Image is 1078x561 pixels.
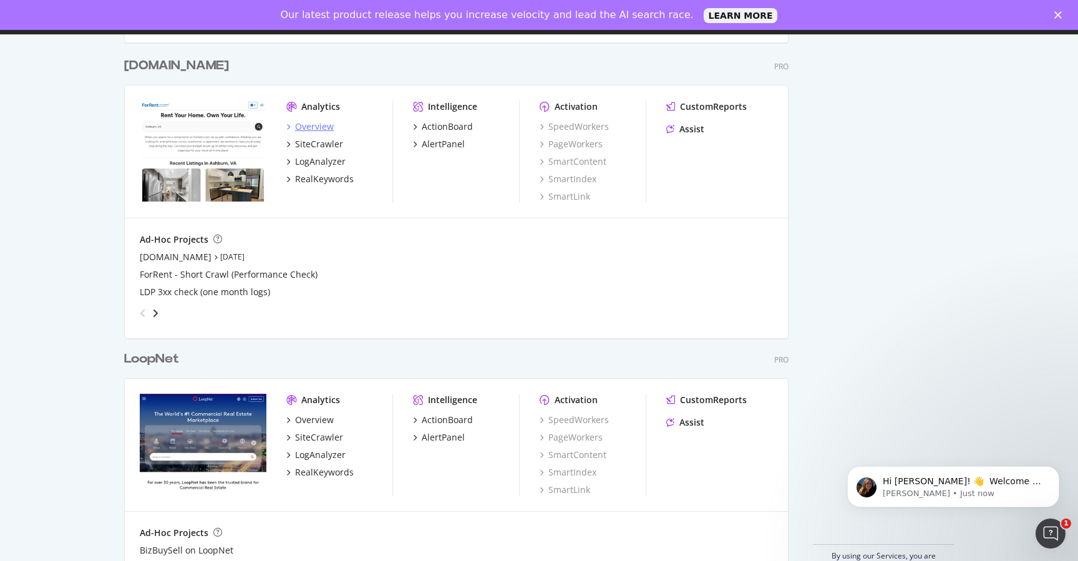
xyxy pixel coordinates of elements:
[680,100,747,113] div: CustomReports
[704,8,778,23] a: LEARN MORE
[428,100,477,113] div: Intelligence
[124,350,184,368] a: LoopNet
[1061,519,1071,529] span: 1
[540,466,596,479] a: SmartIndex
[679,123,704,135] div: Assist
[413,120,473,133] a: ActionBoard
[140,544,233,557] a: BizBuySell on LoopNet
[295,155,346,168] div: LogAnalyzer
[295,466,354,479] div: RealKeywords
[135,303,151,323] div: angle-left
[422,431,465,444] div: AlertPanel
[422,120,473,133] div: ActionBoard
[540,173,596,185] a: SmartIndex
[124,350,179,368] div: LoopNet
[140,394,266,495] img: loopnet.com
[540,155,606,168] a: SmartContent
[140,268,318,281] a: ForRent - Short Crawl (Performance Check)
[295,138,343,150] div: SiteCrawler
[1036,519,1066,549] iframe: Intercom live chat
[295,120,334,133] div: Overview
[286,466,354,479] a: RealKeywords
[555,100,598,113] div: Activation
[151,307,160,320] div: angle-right
[220,251,245,262] a: [DATE]
[540,431,603,444] a: PageWorkers
[413,414,473,426] a: ActionBoard
[540,138,603,150] a: PageWorkers
[295,449,346,461] div: LogAnalyzer
[124,57,234,75] a: [DOMAIN_NAME]
[774,354,789,365] div: Pro
[301,100,340,113] div: Analytics
[422,414,473,426] div: ActionBoard
[286,414,334,426] a: Overview
[540,449,606,461] a: SmartContent
[140,251,211,263] a: [DOMAIN_NAME]
[666,100,747,113] a: CustomReports
[295,414,334,426] div: Overview
[140,527,208,539] div: Ad-Hoc Projects
[679,416,704,429] div: Assist
[1054,11,1067,19] div: Close
[295,431,343,444] div: SiteCrawler
[422,138,465,150] div: AlertPanel
[666,416,704,429] a: Assist
[540,190,590,203] a: SmartLink
[286,173,354,185] a: RealKeywords
[140,286,270,298] a: LDP 3xx check (one month logs)
[413,431,465,444] a: AlertPanel
[428,394,477,406] div: Intelligence
[124,57,229,75] div: [DOMAIN_NAME]
[666,123,704,135] a: Assist
[286,138,343,150] a: SiteCrawler
[286,120,334,133] a: Overview
[774,61,789,72] div: Pro
[301,394,340,406] div: Analytics
[540,484,590,496] a: SmartLink
[666,394,747,406] a: CustomReports
[540,120,609,133] a: SpeedWorkers
[680,394,747,406] div: CustomReports
[555,394,598,406] div: Activation
[540,414,609,426] a: SpeedWorkers
[413,138,465,150] a: AlertPanel
[140,233,208,246] div: Ad-Hoc Projects
[286,449,346,461] a: LogAnalyzer
[295,173,354,185] div: RealKeywords
[281,9,694,21] div: Our latest product release helps you increase velocity and lead the AI search race.
[140,100,266,202] img: forrent.com
[828,440,1078,527] iframe: Intercom notifications message
[286,155,346,168] a: LogAnalyzer
[286,431,343,444] a: SiteCrawler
